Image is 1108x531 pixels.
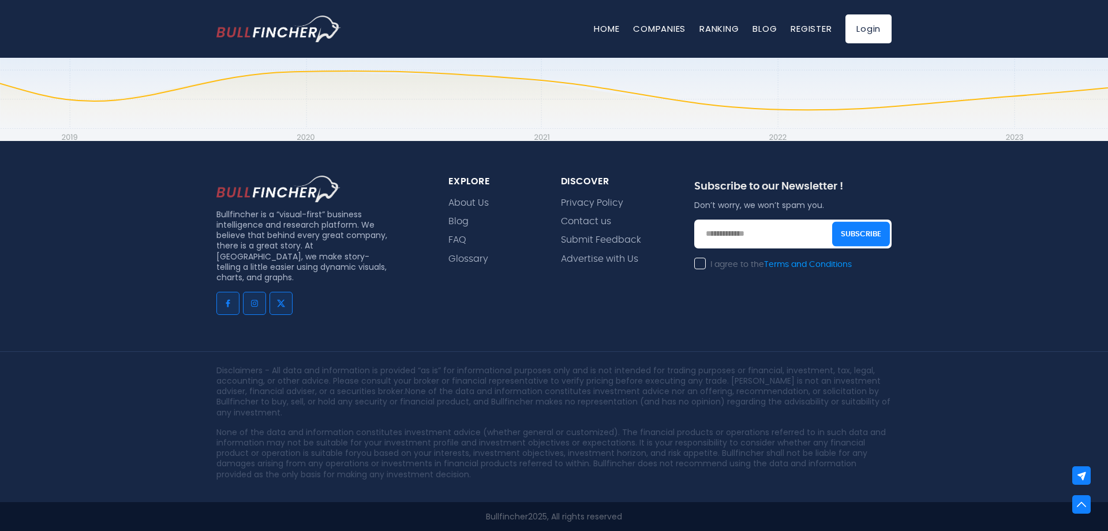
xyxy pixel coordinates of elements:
[694,180,892,199] div: Subscribe to our Newsletter !
[216,176,340,202] img: footer logo
[832,221,890,246] button: Subscribe
[216,427,892,480] p: None of the data and information constitutes investment advice (whether general or customized). T...
[764,261,852,269] a: Terms and Conditions
[633,23,686,35] a: Companies
[694,200,892,210] p: Don’t worry, we won’t spam you.
[269,292,293,315] a: Go to twitter
[448,216,469,227] a: Blog
[561,216,611,227] a: Contact us
[448,235,466,246] a: FAQ
[216,16,340,42] a: Go to homepage
[845,14,892,43] a: Login
[216,365,892,418] p: Disclaimers - All data and information is provided “as is” for informational purposes only and is...
[486,511,528,522] a: Bullfincher
[216,16,341,42] img: Bullfincher logo
[216,511,892,522] p: 2025, All rights reserved
[243,292,266,315] a: Go to instagram
[448,198,489,209] a: About Us
[594,23,619,35] a: Home
[694,259,852,270] label: I agree to the
[561,235,641,246] a: Submit Feedback
[561,254,638,265] a: Advertise with Us
[791,23,832,35] a: Register
[753,23,777,35] a: Blog
[448,176,533,188] div: explore
[448,254,488,265] a: Glossary
[561,198,623,209] a: Privacy Policy
[699,23,739,35] a: Ranking
[561,176,667,188] div: Discover
[216,209,392,283] p: Bullfincher is a “visual-first” business intelligence and research platform. We believe that behi...
[694,277,870,322] iframe: reCAPTCHA
[216,292,239,315] a: Go to facebook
